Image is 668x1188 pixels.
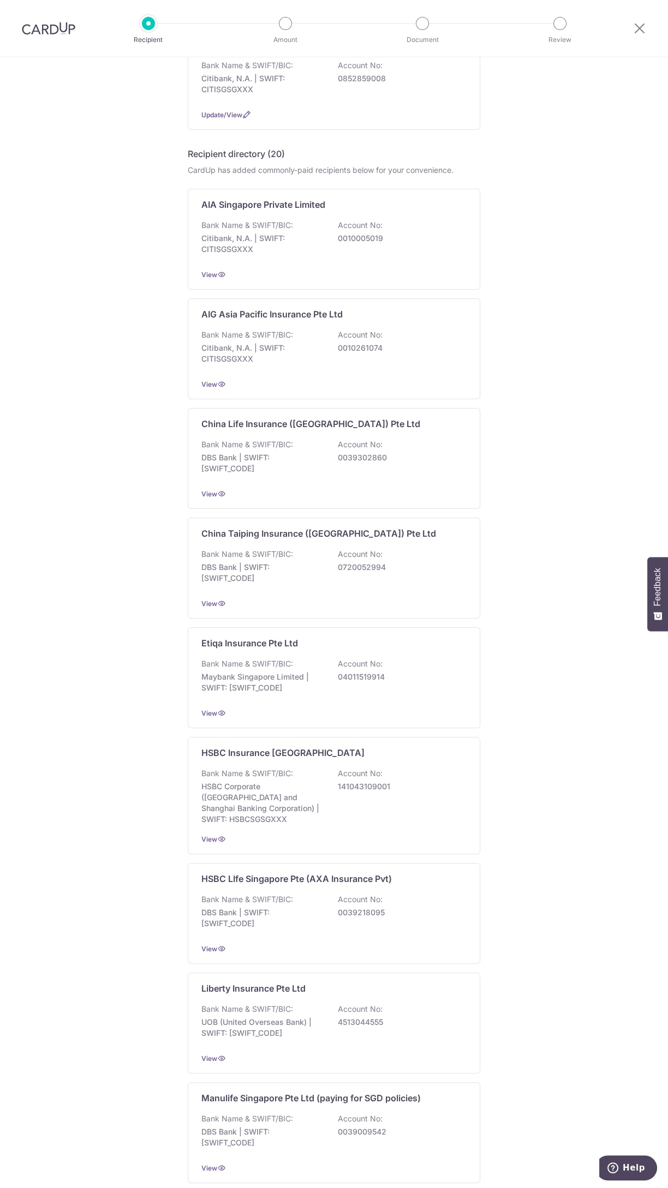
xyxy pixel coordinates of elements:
[338,781,460,792] p: 141043109001
[201,1017,324,1039] p: UOB (United Overseas Bank) | SWIFT: [SWIFT_CODE]
[338,1004,383,1015] p: Account No:
[338,439,383,450] p: Account No:
[201,1054,217,1063] a: View
[338,1017,460,1028] p: 4513044555
[201,60,293,71] p: Bank Name & SWIFT/BIC:
[201,527,436,540] p: China Taiping Insurance ([GEOGRAPHIC_DATA]) Pte Ltd
[201,658,293,669] p: Bank Name & SWIFT/BIC:
[338,60,383,71] p: Account No:
[599,1155,657,1183] iframe: Opens a widget where you can find more information
[201,308,343,321] p: AIG Asia Pacific Insurance Pte Ltd
[22,22,75,35] img: CardUp
[201,111,242,119] a: Update/View
[201,562,324,584] p: DBS Bank | SWIFT: [SWIFT_CODE]
[201,549,293,560] p: Bank Name & SWIFT/BIC:
[201,417,420,430] p: China Life Insurance ([GEOGRAPHIC_DATA]) Pte Ltd
[201,1164,217,1172] a: View
[338,549,383,560] p: Account No:
[188,165,480,176] div: CardUp has added commonly-paid recipients below for your convenience.
[338,233,460,244] p: 0010005019
[338,768,383,779] p: Account No:
[382,34,463,45] p: Document
[520,34,600,45] p: Review
[201,380,217,388] a: View
[201,781,324,825] p: HSBC Corporate ([GEOGRAPHIC_DATA] and Shanghai Banking Corporation) | SWIFT: HSBCSGSGXXX
[338,1126,460,1137] p: 0039009542
[201,768,293,779] p: Bank Name & SWIFT/BIC:
[338,658,383,669] p: Account No:
[338,452,460,463] p: 0039302860
[201,1091,421,1105] p: Manulife Singapore Pte Ltd (paying for SGD policies)
[201,490,217,498] a: View
[188,147,285,160] h5: Recipient directory (20)
[201,599,217,608] a: View
[201,198,325,211] p: AIA Singapore Private Limited
[338,329,383,340] p: Account No:
[338,220,383,231] p: Account No:
[201,452,324,474] p: DBS Bank | SWIFT: [SWIFT_CODE]
[338,73,460,84] p: 0852859008
[201,945,217,953] a: View
[201,637,298,650] p: Etiqa Insurance Pte Ltd
[201,343,324,364] p: Citibank, N.A. | SWIFT: CITISGSGXXX
[338,343,460,353] p: 0010261074
[201,835,217,843] a: View
[108,34,189,45] p: Recipient
[201,746,365,759] p: HSBC Insurance [GEOGRAPHIC_DATA]
[201,271,217,279] a: View
[201,73,324,95] p: Citibank, N.A. | SWIFT: CITISGSGXXX
[201,220,293,231] p: Bank Name & SWIFT/BIC:
[201,982,306,995] p: Liberty Insurance Pte Ltd
[201,709,217,717] a: View
[201,1126,324,1148] p: DBS Bank | SWIFT: [SWIFT_CODE]
[338,907,460,918] p: 0039218095
[201,329,293,340] p: Bank Name & SWIFT/BIC:
[653,568,663,606] span: Feedback
[201,233,324,255] p: Citibank, N.A. | SWIFT: CITISGSGXXX
[338,1113,383,1124] p: Account No:
[201,1113,293,1124] p: Bank Name & SWIFT/BIC:
[201,894,293,905] p: Bank Name & SWIFT/BIC:
[338,671,460,682] p: 04011519914
[338,562,460,573] p: 0720052994
[201,1004,293,1015] p: Bank Name & SWIFT/BIC:
[201,671,324,693] p: Maybank Singapore Limited | SWIFT: [SWIFT_CODE]
[201,907,324,929] p: DBS Bank | SWIFT: [SWIFT_CODE]
[245,34,326,45] p: Amount
[338,894,383,905] p: Account No:
[647,557,668,631] button: Feedback - Show survey
[201,439,293,450] p: Bank Name & SWIFT/BIC:
[201,872,392,885] p: HSBC LIfe Singapore Pte (AXA Insurance Pvt)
